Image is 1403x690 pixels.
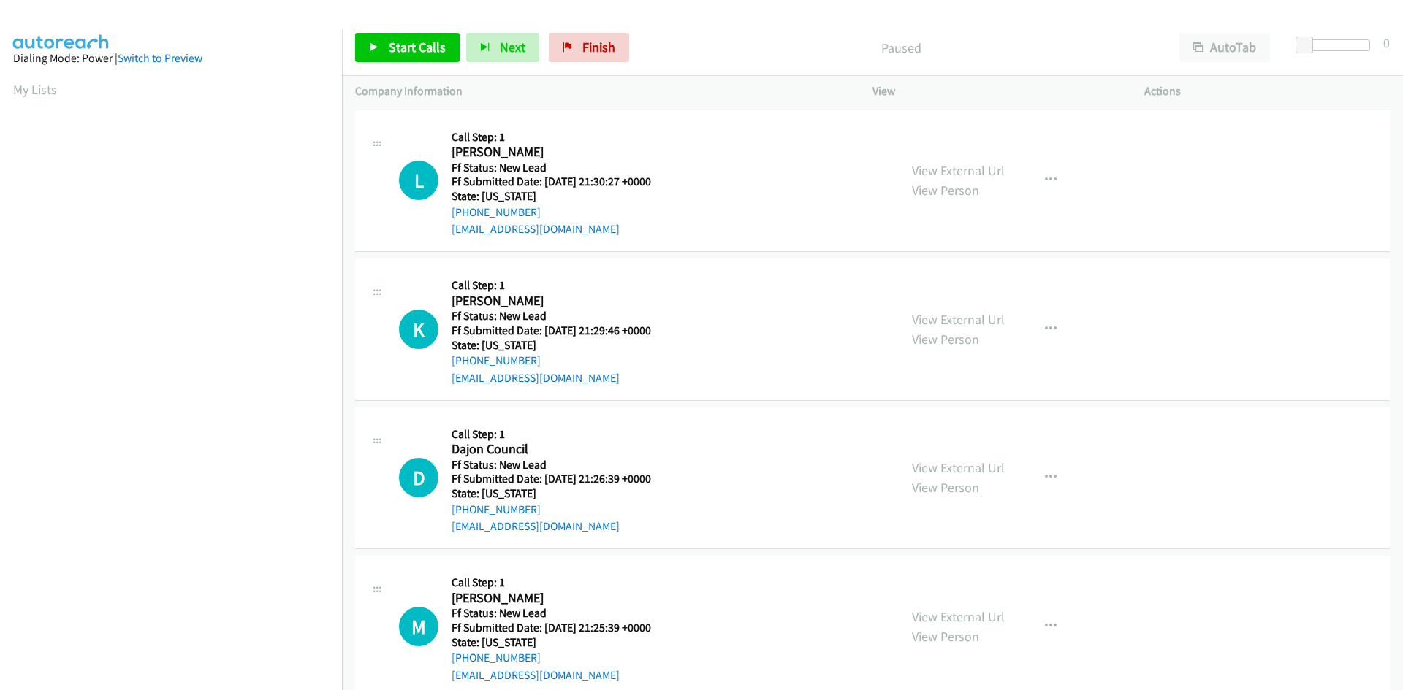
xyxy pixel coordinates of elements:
p: Company Information [355,83,846,100]
a: [EMAIL_ADDRESS][DOMAIN_NAME] [452,222,620,236]
button: Next [466,33,539,62]
a: Finish [549,33,629,62]
h5: Ff Submitted Date: [DATE] 21:30:27 +0000 [452,175,669,189]
h5: Ff Status: New Lead [452,309,669,323]
div: The call is yet to be attempted [399,161,438,200]
a: View Person [912,331,979,348]
a: [EMAIL_ADDRESS][DOMAIN_NAME] [452,371,620,385]
a: [PHONE_NUMBER] [452,205,541,219]
a: View Person [912,182,979,199]
h5: Ff Submitted Date: [DATE] 21:26:39 +0000 [452,472,669,486]
a: [PHONE_NUMBER] [452,502,541,516]
span: Start Calls [389,39,446,55]
h5: Ff Status: New Lead [452,161,669,175]
a: [PHONE_NUMBER] [452,651,541,664]
h5: State: [US_STATE] [452,338,669,353]
h2: Dajon Council [452,441,669,458]
a: Switch to Preview [118,51,202,65]
a: [EMAIL_ADDRESS][DOMAIN_NAME] [452,668,620,682]
h1: D [399,458,438,497]
h1: L [399,161,438,200]
h5: State: [US_STATE] [452,635,669,650]
a: My Lists [13,81,57,98]
h5: Call Step: 1 [452,130,669,145]
h2: [PERSON_NAME] [452,144,669,161]
div: The call is yet to be attempted [399,458,438,497]
a: View Person [912,479,979,496]
div: Dialing Mode: Power | [13,50,329,67]
p: Actions [1144,83,1390,100]
a: View Person [912,628,979,645]
a: View External Url [912,459,1005,476]
div: The call is yet to be attempted [399,310,438,349]
a: [PHONE_NUMBER] [452,353,541,367]
div: 0 [1383,33,1390,53]
h5: Ff Submitted Date: [DATE] 21:29:46 +0000 [452,323,669,338]
a: Start Calls [355,33,460,62]
h2: [PERSON_NAME] [452,293,669,310]
h1: K [399,310,438,349]
p: View [872,83,1118,100]
a: [EMAIL_ADDRESS][DOMAIN_NAME] [452,519,620,533]
h5: Ff Status: New Lead [452,458,669,472]
h5: State: [US_STATE] [452,189,669,204]
h5: Ff Submitted Date: [DATE] 21:25:39 +0000 [452,621,669,635]
h5: Call Step: 1 [452,427,669,442]
h5: State: [US_STATE] [452,486,669,501]
a: View External Url [912,162,1005,179]
p: Paused [649,38,1153,58]
h2: [PERSON_NAME] [452,590,669,607]
h5: Call Step: 1 [452,278,669,293]
a: View External Url [912,311,1005,328]
span: Next [500,39,525,55]
a: View External Url [912,608,1005,625]
span: Finish [582,39,615,55]
button: AutoTab [1179,33,1270,62]
h5: Call Step: 1 [452,575,669,590]
h5: Ff Status: New Lead [452,606,669,621]
h1: M [399,607,438,646]
div: The call is yet to be attempted [399,607,438,646]
div: Delay between calls (in seconds) [1303,39,1370,51]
